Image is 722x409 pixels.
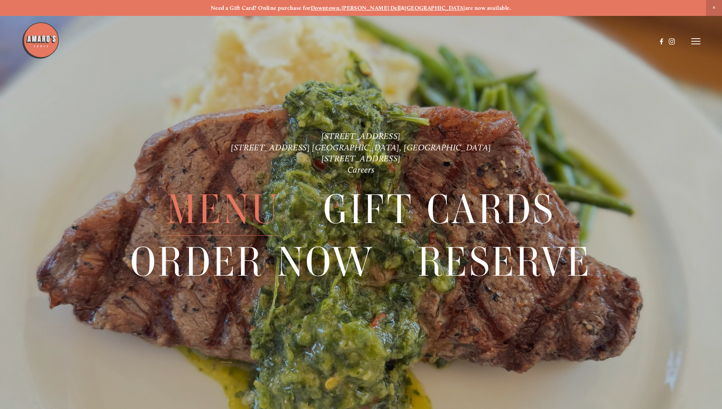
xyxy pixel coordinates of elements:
[130,236,374,288] a: Order Now
[401,5,405,11] strong: &
[321,154,401,164] a: [STREET_ADDRESS]
[341,5,401,11] a: [PERSON_NAME] Dell
[418,236,592,288] a: Reserve
[167,183,280,235] a: Menu
[22,22,60,59] img: Amaro's Table
[323,183,555,236] span: Gift Cards
[311,5,340,11] a: Downtown
[348,165,375,175] a: Careers
[321,131,401,141] a: [STREET_ADDRESS]
[323,183,555,235] a: Gift Cards
[340,5,341,11] strong: ,
[465,5,511,11] strong: are now available.
[405,5,465,11] a: [GEOGRAPHIC_DATA]
[231,142,491,153] a: [STREET_ADDRESS] [GEOGRAPHIC_DATA], [GEOGRAPHIC_DATA]
[167,183,280,236] span: Menu
[211,5,311,11] strong: Need a Gift Card? Online purchase for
